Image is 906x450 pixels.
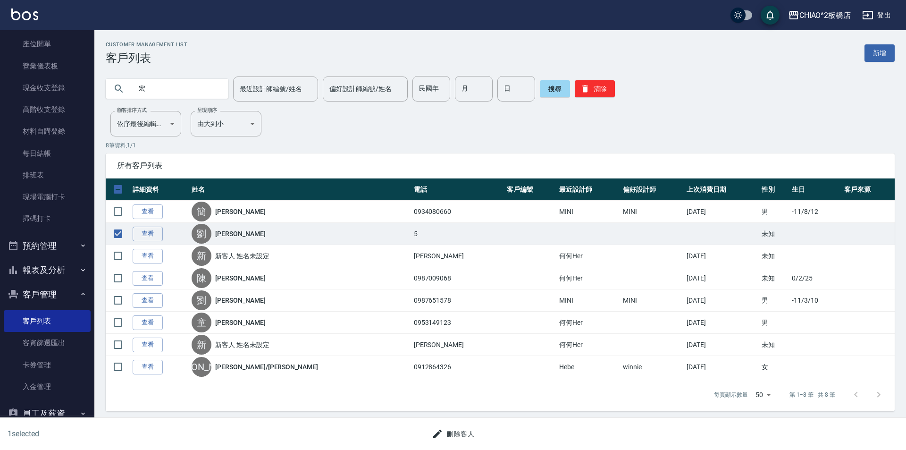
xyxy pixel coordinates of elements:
[411,201,504,223] td: 0934080660
[4,186,91,208] a: 現場電腦打卡
[4,310,91,332] a: 客戶列表
[411,223,504,245] td: 5
[133,204,163,219] a: 查看
[4,376,91,398] a: 入金管理
[192,313,211,332] div: 童
[4,354,91,376] a: 卡券管理
[130,178,189,201] th: 詳細資料
[4,234,91,258] button: 預約管理
[192,357,211,377] div: [PERSON_NAME]
[4,282,91,307] button: 客戶管理
[557,201,621,223] td: MINI
[4,99,91,120] a: 高階收支登錄
[684,356,759,378] td: [DATE]
[197,107,217,114] label: 呈現順序
[189,178,411,201] th: 姓名
[759,245,789,267] td: 未知
[621,289,684,312] td: MINI
[684,201,759,223] td: [DATE]
[428,425,478,443] button: 刪除客人
[106,42,187,48] h2: Customer Management List
[557,267,621,289] td: 何何Her
[759,289,789,312] td: 男
[411,267,504,289] td: 0987009068
[4,208,91,229] a: 掃碼打卡
[215,273,265,283] a: [PERSON_NAME]
[133,227,163,241] a: 查看
[192,268,211,288] div: 陳
[714,391,748,399] p: 每頁顯示數量
[684,245,759,267] td: [DATE]
[215,296,265,305] a: [PERSON_NAME]
[133,338,163,352] a: 查看
[192,246,211,266] div: 新
[411,289,504,312] td: 0987651578
[759,356,789,378] td: 女
[215,251,269,261] a: 新客人 姓名未設定
[759,312,789,334] td: 男
[117,107,147,114] label: 顧客排序方式
[4,120,91,142] a: 材料自購登錄
[789,289,842,312] td: -11/3/10
[799,9,851,21] div: CHIAO^2板橋店
[557,356,621,378] td: Hebe
[11,8,38,20] img: Logo
[133,315,163,330] a: 查看
[759,201,789,223] td: 男
[684,178,759,201] th: 上次消費日期
[192,202,211,221] div: 簡
[411,245,504,267] td: [PERSON_NAME]
[215,318,265,327] a: [PERSON_NAME]
[4,258,91,282] button: 報表及分析
[789,391,835,399] p: 第 1–8 筆 共 8 筆
[557,178,621,201] th: 最近設計師
[557,312,621,334] td: 何何Her
[8,428,225,440] h6: 1 selected
[621,356,684,378] td: winnie
[621,178,684,201] th: 偏好設計師
[191,111,261,136] div: 由大到小
[858,7,895,24] button: 登出
[684,334,759,356] td: [DATE]
[759,178,789,201] th: 性別
[215,207,265,216] a: [PERSON_NAME]
[133,249,163,263] a: 查看
[759,223,789,245] td: 未知
[4,55,91,77] a: 營業儀表板
[133,293,163,308] a: 查看
[789,267,842,289] td: 0/2/25
[110,111,181,136] div: 依序最後編輯時間
[4,164,91,186] a: 排班表
[4,332,91,354] a: 客資篩選匯出
[4,33,91,55] a: 座位開單
[504,178,557,201] th: 客戶編號
[117,161,883,170] span: 所有客戶列表
[621,201,684,223] td: MINI
[557,289,621,312] td: MINI
[215,229,265,238] a: [PERSON_NAME]
[192,335,211,355] div: 新
[4,401,91,426] button: 員工及薪資
[411,356,504,378] td: 0912864326
[759,334,789,356] td: 未知
[557,245,621,267] td: 何何Her
[761,6,780,25] button: save
[4,77,91,99] a: 現金收支登錄
[411,312,504,334] td: 0953149123
[684,267,759,289] td: [DATE]
[192,224,211,244] div: 劉
[106,51,187,65] h3: 客戶列表
[215,340,269,349] a: 新客人 姓名未設定
[215,362,318,372] a: [PERSON_NAME]/[PERSON_NAME]
[133,271,163,286] a: 查看
[684,289,759,312] td: [DATE]
[106,141,895,150] p: 8 筆資料, 1 / 1
[132,76,221,102] input: 搜尋關鍵字
[575,80,615,97] button: 清除
[789,201,842,223] td: -11/8/12
[789,178,842,201] th: 生日
[192,290,211,310] div: 劉
[4,143,91,164] a: 每日結帳
[557,334,621,356] td: 何何Her
[540,80,570,97] button: 搜尋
